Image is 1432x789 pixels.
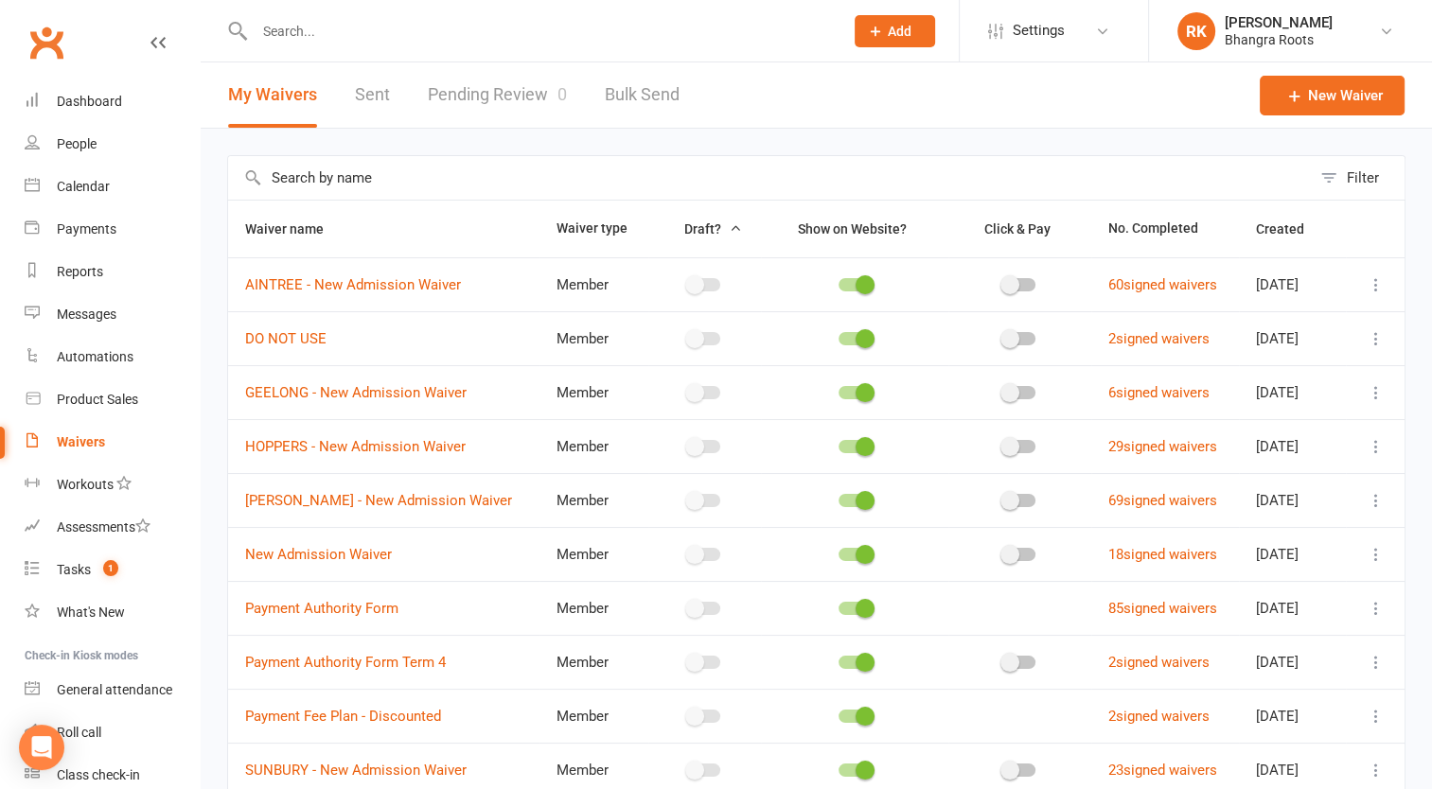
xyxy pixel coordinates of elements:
span: Show on Website? [798,221,907,237]
a: 18signed waivers [1108,546,1217,563]
span: Click & Pay [984,221,1051,237]
div: Product Sales [57,392,138,407]
div: Class check-in [57,767,140,782]
td: [DATE] [1239,473,1346,527]
a: Roll call [25,711,200,754]
button: Click & Pay [967,218,1071,240]
span: Settings [1013,9,1065,52]
button: My Waivers [228,62,317,128]
a: New Waiver [1260,76,1405,115]
td: [DATE] [1239,581,1346,635]
td: [DATE] [1239,527,1346,581]
button: Filter [1311,156,1405,200]
a: DO NOT USE [245,330,327,347]
div: General attendance [57,682,172,697]
a: Assessments [25,506,200,549]
a: Product Sales [25,378,200,421]
span: Waiver name [245,221,345,237]
div: Dashboard [57,94,122,109]
td: Member [539,689,648,743]
div: Payments [57,221,116,237]
button: Created [1256,218,1325,240]
div: Workouts [57,477,114,492]
span: 1 [103,560,118,576]
a: Clubworx [23,19,70,66]
div: Bhangra Roots [1225,31,1333,48]
a: Bulk Send [605,62,680,128]
span: Draft? [684,221,721,237]
a: 2signed waivers [1108,708,1210,725]
td: Member [539,527,648,581]
a: What's New [25,591,200,634]
td: [DATE] [1239,419,1346,473]
a: 85signed waivers [1108,600,1217,617]
button: Draft? [667,218,742,240]
td: Member [539,581,648,635]
a: 29signed waivers [1108,438,1217,455]
a: Automations [25,336,200,378]
td: [DATE] [1239,365,1346,419]
div: Roll call [57,725,101,740]
td: Member [539,635,648,689]
td: Member [539,311,648,365]
a: Dashboard [25,80,200,123]
td: [DATE] [1239,257,1346,311]
span: 0 [557,84,567,104]
div: Calendar [57,179,110,194]
div: Automations [57,349,133,364]
a: Pending Review0 [428,62,567,128]
a: SUNBURY - New Admission Waiver [245,762,467,779]
a: Payment Authority Form Term 4 [245,654,446,671]
a: Workouts [25,464,200,506]
button: Show on Website? [781,218,928,240]
a: Payments [25,208,200,251]
div: Assessments [57,519,150,535]
a: 6signed waivers [1108,384,1210,401]
div: People [57,136,97,151]
a: Waivers [25,421,200,464]
div: Open Intercom Messenger [19,725,64,770]
a: 69signed waivers [1108,492,1217,509]
div: [PERSON_NAME] [1225,14,1333,31]
a: HOPPERS - New Admission Waiver [245,438,466,455]
div: Waivers [57,434,105,449]
a: People [25,123,200,166]
span: Created [1256,221,1325,237]
button: Waiver name [245,218,345,240]
th: Waiver type [539,201,648,257]
input: Search... [249,18,830,44]
a: AINTREE - New Admission Waiver [245,276,461,293]
div: What's New [57,605,125,620]
span: Add [888,24,911,39]
td: [DATE] [1239,635,1346,689]
td: Member [539,257,648,311]
button: Add [855,15,935,47]
td: Member [539,365,648,419]
a: Payment Fee Plan - Discounted [245,708,441,725]
td: Member [539,473,648,527]
a: Calendar [25,166,200,208]
a: General attendance kiosk mode [25,669,200,711]
div: Filter [1347,167,1379,189]
th: No. Completed [1091,201,1239,257]
a: Payment Authority Form [245,600,398,617]
a: 2signed waivers [1108,654,1210,671]
div: Tasks [57,562,91,577]
a: [PERSON_NAME] - New Admission Waiver [245,492,512,509]
div: Messages [57,307,116,322]
a: Sent [355,62,390,128]
td: [DATE] [1239,311,1346,365]
a: New Admission Waiver [245,546,392,563]
a: Messages [25,293,200,336]
a: GEELONG - New Admission Waiver [245,384,467,401]
div: Reports [57,264,103,279]
a: 2signed waivers [1108,330,1210,347]
input: Search by name [228,156,1311,200]
td: [DATE] [1239,689,1346,743]
a: Reports [25,251,200,293]
div: RK [1177,12,1215,50]
td: Member [539,419,648,473]
a: Tasks 1 [25,549,200,591]
a: 60signed waivers [1108,276,1217,293]
a: 23signed waivers [1108,762,1217,779]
